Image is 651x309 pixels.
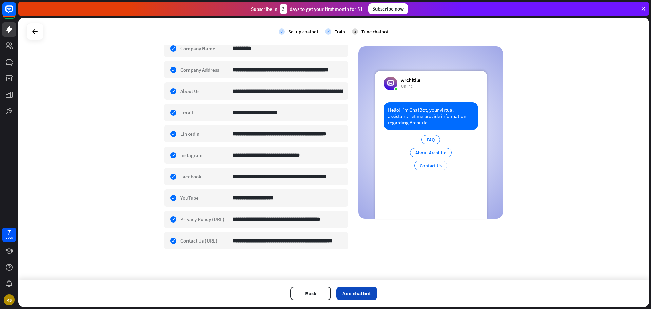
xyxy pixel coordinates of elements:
[421,135,440,144] div: FAQ
[280,4,287,14] div: 3
[336,287,377,300] button: Add chatbot
[401,77,420,83] div: Architile
[7,229,11,235] div: 7
[325,28,331,35] i: check
[384,102,478,130] div: Hello! I’m ChatBot, your virtual assistant. Let me provide information regarding Architile.
[414,161,447,170] div: Contact Us
[251,4,363,14] div: Subscribe in days to get your first month for $1
[352,28,358,35] div: 3
[279,28,285,35] i: check
[2,228,16,242] a: 7 days
[361,28,389,35] div: Tune chatbot
[401,83,420,89] div: Online
[335,28,345,35] div: Train
[288,28,318,35] div: Set up chatbot
[410,148,452,157] div: About Architile
[4,294,15,305] div: MS
[368,3,408,14] div: Subscribe now
[290,287,331,300] button: Back
[5,3,26,23] button: Open LiveChat chat widget
[6,235,13,240] div: days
